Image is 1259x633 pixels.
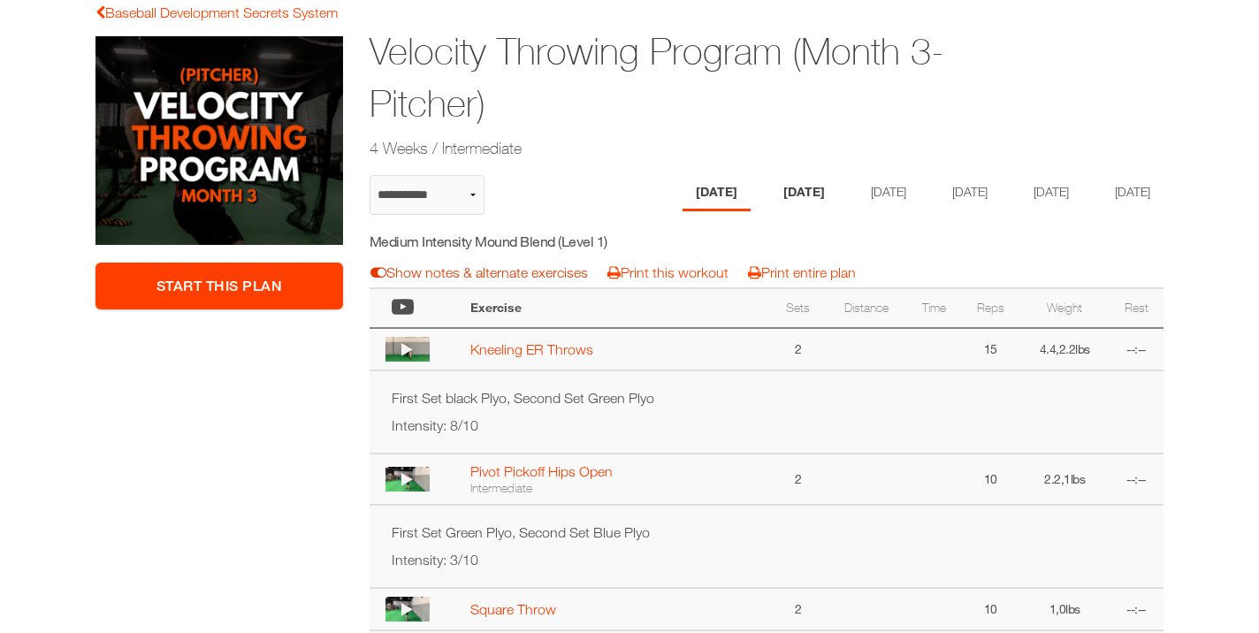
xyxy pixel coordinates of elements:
[1020,454,1110,505] td: 2.2,1
[826,288,907,328] th: Distance
[392,416,1142,435] p: Intensity: 8/10
[370,137,1027,159] h2: 4 Weeks / Intermediate
[470,463,613,479] a: Pivot Pickoff Hips Open
[961,288,1020,328] th: Reps
[1075,341,1090,356] span: lbs
[961,454,1020,505] td: 10
[683,175,751,211] li: Day 1
[462,288,771,328] th: Exercise
[961,588,1020,630] td: 10
[1109,588,1164,630] td: --:--
[1020,288,1110,328] th: Weight
[771,328,826,370] td: 2
[1109,288,1164,328] th: Rest
[748,264,856,280] a: Print entire plan
[385,467,430,492] img: thumbnail.png
[370,232,685,251] h5: Medium Intensity Mound Blend (Level 1)
[392,389,1142,408] p: First Set black Plyo, Second Set Green Plyo
[370,26,1027,130] h1: Velocity Throwing Program (Month 3-Pitcher)
[1071,471,1086,486] span: lbs
[470,601,556,617] a: Square Throw
[1102,175,1164,211] li: Day 6
[770,175,838,211] li: Day 2
[470,341,593,357] a: Kneeling ER Throws
[370,264,588,280] a: Show notes & alternate exercises
[392,551,1142,569] p: Intensity: 3/10
[1020,588,1110,630] td: 1,0
[1109,454,1164,505] td: --:--
[961,328,1020,370] td: 15
[1109,328,1164,370] td: --:--
[392,523,1142,542] p: First Set Green Plyo, Second Set Blue Plyo
[95,36,343,245] img: Velocity Throwing Program (Month 3-Pitcher)
[95,263,343,309] a: Start This Plan
[607,264,729,280] a: Print this workout
[470,480,762,496] div: Intermediate
[906,288,961,328] th: Time
[858,175,919,211] li: Day 3
[771,454,826,505] td: 2
[1020,175,1082,211] li: Day 5
[385,337,430,362] img: thumbnail.png
[1020,328,1110,370] td: 4.4,2.2
[771,288,826,328] th: Sets
[1065,601,1080,616] span: lbs
[385,597,430,622] img: thumbnail.png
[771,588,826,630] td: 2
[939,175,1001,211] li: Day 4
[95,4,338,20] a: Baseball Development Secrets System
